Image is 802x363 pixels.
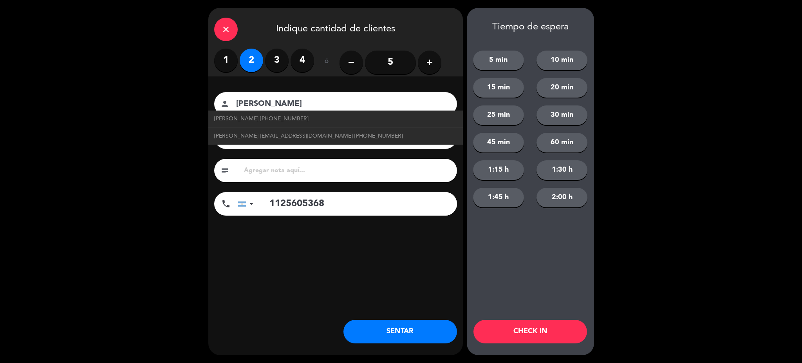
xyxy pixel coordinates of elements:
[340,51,363,74] button: remove
[343,320,457,343] button: SENTAR
[536,133,587,152] button: 60 min
[214,132,403,141] span: [PERSON_NAME] [EMAIL_ADDRESS][DOMAIN_NAME] [PHONE_NUMBER]
[425,58,434,67] i: add
[240,49,263,72] label: 2
[238,192,256,215] div: Argentina: +54
[536,78,587,98] button: 20 min
[473,133,524,152] button: 45 min
[221,199,231,209] i: phone
[314,49,340,76] div: ó
[536,160,587,180] button: 1:30 h
[418,51,441,74] button: add
[214,49,238,72] label: 1
[473,78,524,98] button: 15 min
[473,105,524,125] button: 25 min
[208,8,463,49] div: Indique cantidad de clientes
[467,22,594,33] div: Tiempo de espera
[347,58,356,67] i: remove
[235,97,447,111] input: Nombre del cliente
[221,25,231,34] i: close
[473,320,587,343] button: CHECK IN
[220,99,229,109] i: person
[214,114,309,123] span: [PERSON_NAME] [PHONE_NUMBER]
[536,51,587,70] button: 10 min
[536,105,587,125] button: 30 min
[291,49,314,72] label: 4
[243,165,451,176] input: Agregar nota aquí...
[473,160,524,180] button: 1:15 h
[536,188,587,207] button: 2:00 h
[265,49,289,72] label: 3
[473,188,524,207] button: 1:45 h
[220,166,229,175] i: subject
[473,51,524,70] button: 5 min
